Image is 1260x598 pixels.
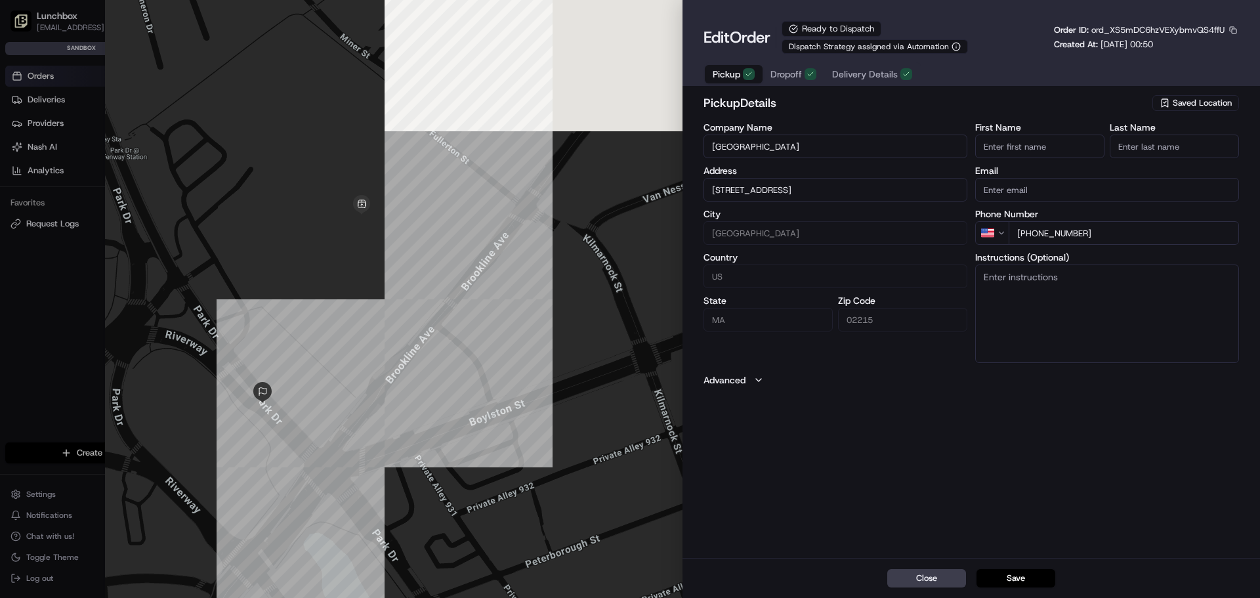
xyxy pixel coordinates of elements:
span: Dropoff [770,68,802,81]
span: Order [730,27,770,48]
span: [DATE] 00:50 [1101,39,1153,50]
button: Save [976,569,1055,587]
button: Dispatch Strategy assigned via Automation [782,39,968,54]
label: Zip Code [838,296,967,305]
input: Enter zip code [838,308,967,331]
span: Pylon [131,223,159,232]
div: Start new chat [45,125,215,139]
input: Enter city [703,221,967,245]
span: Pickup [713,68,740,81]
input: Landmark Center, 401 Park Dr, Boston, MA 02215, USA [703,178,967,202]
div: 📗 [13,192,24,202]
label: First Name [975,123,1104,132]
p: Order ID: [1054,24,1225,36]
label: Advanced [703,374,745,387]
label: Email [975,166,1239,175]
label: Instructions (Optional) [975,253,1239,262]
input: Enter state [703,308,833,331]
a: Powered byPylon [93,222,159,232]
div: We're available if you need us! [45,139,166,149]
label: Company Name [703,123,967,132]
input: Enter phone number [1009,221,1239,245]
span: Saved Location [1173,97,1232,109]
button: Close [887,569,966,587]
h2: pickup Details [703,94,1150,112]
input: Enter company name [703,135,967,158]
div: 💻 [111,192,121,202]
p: Welcome 👋 [13,53,239,74]
label: State [703,296,833,305]
label: Address [703,166,967,175]
h1: Edit [703,27,770,48]
span: Dispatch Strategy assigned via Automation [789,41,949,52]
p: Created At: [1054,39,1153,51]
span: Knowledge Base [26,190,100,203]
img: Nash [13,13,39,39]
label: Phone Number [975,209,1239,219]
button: Saved Location [1152,94,1239,112]
a: 💻API Documentation [106,185,216,209]
label: City [703,209,967,219]
span: Delivery Details [832,68,898,81]
input: Enter country [703,265,967,288]
span: API Documentation [124,190,211,203]
div: Ready to Dispatch [782,21,881,37]
input: Enter email [975,178,1239,202]
img: 1736555255976-a54dd68f-1ca7-489b-9aae-adbdc363a1c4 [13,125,37,149]
span: ord_XS5mDC6hzVEXybmvQS4ffU [1091,24,1225,35]
label: Country [703,253,967,262]
label: Last Name [1110,123,1239,132]
button: Advanced [703,374,1239,387]
button: Start new chat [223,129,239,145]
input: Enter last name [1110,135,1239,158]
input: Enter first name [975,135,1104,158]
a: 📗Knowledge Base [8,185,106,209]
input: Clear [34,85,217,98]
